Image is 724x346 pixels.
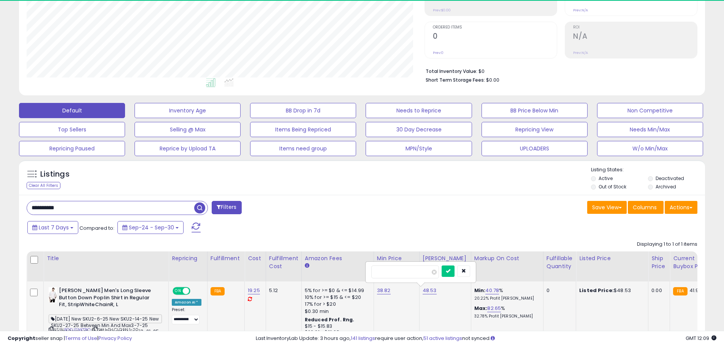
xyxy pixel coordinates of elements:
div: Markup on Cost [474,254,540,262]
span: | SKU: TH:CLO:EN:1-20-25:19:PoplinWhtStrpL [49,327,141,338]
div: $48.53 [579,287,642,294]
div: $15 - $15.83 [305,323,368,330]
span: $0.00 [486,76,499,84]
span: [DATE] New SKU2-6-25 New SKU2-14-25 New SKU2-27-25 Between Min And Max3-7-25 Recent Reprice3-14-2... [49,314,162,323]
button: Needs Min/Max [597,122,703,137]
small: Prev: N/A [573,8,588,13]
span: ROI [573,25,697,30]
b: Listed Price: [579,287,614,294]
div: seller snap | | [8,335,132,342]
button: BB Drop in 7d [250,103,356,118]
button: Repricing View [482,122,588,137]
div: Last InventoryLab Update: 3 hours ago, require user action, not synced. [256,335,716,342]
li: $0 [426,66,692,75]
a: 38.82 [377,287,391,294]
button: BB Price Below Min [482,103,588,118]
button: Default [19,103,125,118]
label: Archived [656,183,676,190]
div: 0.00 [651,287,664,294]
div: % [474,305,537,319]
div: Listed Price [579,254,645,262]
div: Preset: [172,307,201,324]
div: Amazon Fees [305,254,371,262]
button: Save View [587,201,627,214]
div: Clear All Filters [27,182,60,189]
button: 30 Day Decrease [366,122,472,137]
button: Repricing Paused [19,141,125,156]
div: Amazon AI * [172,299,201,306]
button: Reprice by Upload TA [135,141,241,156]
button: MPN/Style [366,141,472,156]
a: 40.78 [485,287,499,294]
label: Out of Stock [599,183,626,190]
div: 0 [547,287,570,294]
a: 141 listings [351,335,375,342]
span: Sep-24 - Sep-30 [129,224,174,231]
th: The percentage added to the cost of goods (COGS) that forms the calculator for Min & Max prices. [471,251,543,281]
div: Title [47,254,165,262]
a: 48.53 [423,287,437,294]
button: Columns [628,201,664,214]
div: Min Price [377,254,416,262]
div: 17% for > $20 [305,301,368,308]
div: Current Buybox Price [673,254,712,270]
h2: 0 [433,32,557,42]
div: 5.12 [269,287,296,294]
small: Prev: 0 [433,51,444,55]
a: 51 active listings [423,335,462,342]
button: Needs to Reprice [366,103,472,118]
p: Listing States: [591,166,705,174]
small: Amazon Fees. [305,262,309,269]
div: 5% for >= $0 & <= $14.99 [305,287,368,294]
span: OFF [189,288,201,294]
button: W/o Min/Max [597,141,703,156]
div: Fulfillment Cost [269,254,298,270]
button: Selling @ Max [135,122,241,137]
h5: Listings [40,169,70,180]
small: Prev: $0.00 [433,8,451,13]
button: Actions [665,201,697,214]
span: Compared to: [79,224,114,232]
div: $20.01 - $21.68 [305,329,368,336]
button: Sep-24 - Sep-30 [117,221,184,234]
div: Cost [248,254,263,262]
b: Min: [474,287,486,294]
div: 10% for >= $15 & <= $20 [305,294,368,301]
span: 41.92 [689,287,702,294]
small: FBA [673,287,687,295]
div: Ship Price [651,254,667,270]
div: Fulfillment [211,254,241,262]
span: ON [173,288,183,294]
label: Active [599,175,613,182]
b: [PERSON_NAME] Men's Long Sleeve Button Down Poplin Shirt in Regular Fit, StripWhiteChainR, L [59,287,151,310]
small: FBA [211,287,225,295]
div: Displaying 1 to 1 of 1 items [637,241,697,248]
label: Deactivated [656,175,684,182]
button: UPLOADERS [482,141,588,156]
button: Non Competitive [597,103,703,118]
a: Terms of Use [65,335,97,342]
strong: Copyright [8,335,35,342]
b: Max: [474,305,488,312]
div: Repricing [172,254,204,262]
span: Last 7 Days [39,224,69,231]
span: 2025-10-8 12:09 GMT [686,335,716,342]
b: Reduced Prof. Rng. [305,316,355,323]
button: Top Sellers [19,122,125,137]
button: Items Being Repriced [250,122,356,137]
div: % [474,287,537,301]
span: Columns [633,204,657,211]
a: 82.65 [487,305,501,312]
p: 32.78% Profit [PERSON_NAME] [474,314,537,319]
img: 31rW6RaPUtL._SL40_.jpg [49,287,57,302]
b: Total Inventory Value: [426,68,477,74]
div: [PERSON_NAME] [423,254,468,262]
button: Inventory Age [135,103,241,118]
span: Ordered Items [433,25,557,30]
div: $0.30 min [305,308,368,315]
p: 20.22% Profit [PERSON_NAME] [474,296,537,301]
b: Short Term Storage Fees: [426,77,485,83]
button: Last 7 Days [27,221,78,234]
a: Privacy Policy [98,335,132,342]
button: Items need group [250,141,356,156]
